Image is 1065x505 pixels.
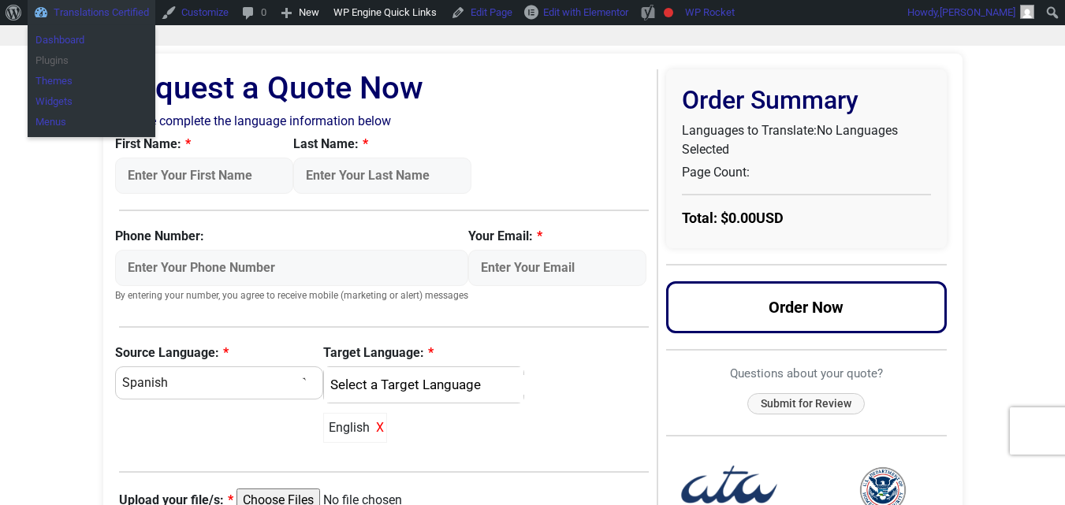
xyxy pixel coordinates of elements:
[682,163,931,182] p: Page Count:
[323,343,524,362] label: Target Language:
[682,85,931,115] h2: Order Summary
[293,135,471,154] label: Last Name:
[28,91,155,112] a: Widgets
[28,112,155,132] a: Menus
[323,366,524,404] button: English
[28,71,155,91] a: Themes
[468,227,646,246] label: Your Email:
[747,393,865,414] button: Submit for Review
[293,158,471,194] input: Enter Your Last Name
[682,121,931,159] p: Languages to Translate:
[323,413,387,443] div: English
[332,375,508,395] div: English
[119,113,650,128] h2: Please complete the language information below
[666,281,947,333] button: Order Now
[115,343,323,362] label: Source Language:
[115,227,468,246] label: Phone Number:
[666,366,947,381] h6: Questions about your quote?
[115,290,468,303] small: By entering your number, you agree to receive mobile (marketing or alert) messages
[119,69,650,107] h1: Request a Quote Now
[28,30,155,50] a: Dashboard
[115,158,293,194] input: Enter Your First Name
[28,25,155,76] ul: Translations Certified
[115,135,293,154] label: First Name:
[728,210,756,226] span: 0.00
[376,418,382,437] span: X
[468,250,646,286] input: Enter Your Email
[28,66,155,137] ul: Translations Certified
[543,6,628,18] span: Edit with Elementor
[666,69,947,248] div: Order Summary
[664,8,673,17] div: Focus keyphrase not set
[115,250,468,286] input: Enter Your Phone Number
[28,50,155,71] a: Plugins
[682,207,931,228] p: Total: $ USD
[940,6,1015,18] span: [PERSON_NAME]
